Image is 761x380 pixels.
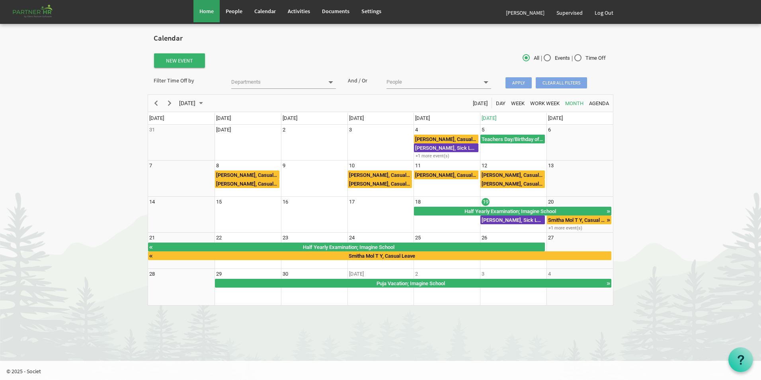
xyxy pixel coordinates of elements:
div: Half Yearly Examination Begin From Thursday, September 18, 2025 at 12:00:00 AM GMT-07:00 Ends At ... [148,243,545,251]
div: Smitha Mol T Y, Casual Leave Begin From Saturday, September 20, 2025 at 12:00:00 AM GMT-07:00 End... [547,215,611,224]
div: [PERSON_NAME], Casual Leave [215,171,279,179]
div: Wednesday, September 24, 2025 [349,234,355,242]
div: Manasi Kabi, Sick Leave Begin From Friday, September 19, 2025 at 12:00:00 AM GMT-07:00 Ends At Fr... [480,215,545,224]
div: Priti Pall, Sick Leave Begin From Thursday, September 4, 2025 at 12:00:00 AM GMT-07:00 Ends At Th... [414,143,478,152]
span: [DATE] [149,115,164,121]
div: Smitha Mol T Y, Casual Leave [153,252,611,260]
span: [DATE] [415,115,430,121]
div: Thursday, September 18, 2025 [415,198,421,206]
div: Saturday, October 4, 2025 [548,270,551,278]
button: Month [564,98,585,108]
div: Wednesday, September 10, 2025 [349,162,355,170]
div: [PERSON_NAME], Casual Leave [481,171,544,179]
div: Half Yearly Examination; Imagine School [153,243,544,251]
div: Manasi Kabi, Casual Leave Begin From Friday, September 12, 2025 at 12:00:00 AM GMT-07:00 Ends At ... [480,179,545,188]
span: All [523,55,539,62]
div: Sunday, September 21, 2025 [149,234,155,242]
span: Calendar [254,8,276,15]
button: Previous [151,98,162,108]
input: Departments [231,76,323,88]
div: Deepti Mayee Nayak, Casual Leave Begin From Wednesday, September 10, 2025 at 12:00:00 AM GMT-07:0... [348,170,412,179]
div: [PERSON_NAME], Casual Leave [215,180,279,188]
a: Supervised [550,2,589,24]
div: | | [458,53,613,64]
span: Events [544,55,570,62]
span: [DATE] [283,115,297,121]
button: Week [510,98,526,108]
div: Deepti Mayee Nayak, Casual Leave Begin From Monday, September 8, 2025 at 12:00:00 AM GMT-07:00 En... [215,179,279,188]
div: Sunday, September 14, 2025 [149,198,155,206]
div: Thursday, September 25, 2025 [415,234,421,242]
div: Monday, September 8, 2025 [216,162,219,170]
div: [PERSON_NAME], Casual Leave [414,135,478,143]
div: Thursday, September 11, 2025 [415,162,421,170]
div: Smitha Mol T Y, Casual Leave [547,216,606,224]
div: Tuesday, September 30, 2025 [283,270,288,278]
button: September 2025 [178,98,207,108]
div: next period [163,95,176,112]
div: Friday, September 5, 2025 [482,126,484,134]
div: Deepti Mayee Nayak, Casual Leave Begin From Friday, September 12, 2025 at 12:00:00 AM GMT-07:00 E... [480,170,545,179]
div: [PERSON_NAME], Casual Leave [348,171,412,179]
div: Saturday, September 27, 2025 [548,234,554,242]
h2: Calendar [154,34,607,43]
span: [DATE] [472,98,488,108]
div: previous period [149,95,163,112]
span: Agenda [588,98,610,108]
button: Work Week [529,98,561,108]
button: Day [495,98,507,108]
div: Friday, October 3, 2025 [482,270,484,278]
span: [DATE] [349,115,364,121]
div: Saturday, September 20, 2025 [548,198,554,206]
button: Agenda [588,98,611,108]
div: Tuesday, September 9, 2025 [283,162,285,170]
div: Puja Vacation; Imagine School [215,279,607,287]
span: Apply [505,77,532,88]
div: [PERSON_NAME], Casual Leave [348,180,412,188]
div: Friday, September 12, 2025 [482,162,487,170]
span: Clear all filters [536,77,587,88]
div: Sunday, August 31, 2025 [149,126,155,134]
div: Wednesday, September 17, 2025 [349,198,355,206]
div: Filter Time Off by [148,76,225,84]
div: Manasi Kabi, Casual Leave Begin From Monday, September 8, 2025 at 12:00:00 AM GMT-07:00 Ends At M... [215,170,279,179]
div: Monday, September 22, 2025 [216,234,222,242]
a: [PERSON_NAME] [500,2,550,24]
div: Jasaswini Samanta, Casual Leave Begin From Thursday, September 11, 2025 at 12:00:00 AM GMT-07:00 ... [414,170,478,179]
span: Settings [361,8,381,15]
div: Friday, September 26, 2025 [482,234,487,242]
div: Sunday, September 7, 2025 [149,162,152,170]
div: Wednesday, October 1, 2025 [349,270,364,278]
div: Thursday, September 4, 2025 [415,126,418,134]
button: Next [164,98,175,108]
a: Log Out [589,2,619,24]
div: Wednesday, September 3, 2025 [349,126,352,134]
div: Tuesday, September 16, 2025 [283,198,288,206]
div: Puja Vacation Begin From Monday, September 29, 2025 at 12:00:00 AM GMT-07:00 Ends At Wednesday, O... [215,279,612,288]
span: [DATE] [548,115,563,121]
div: And / Or [342,76,381,84]
span: Time Off [574,55,606,62]
div: [PERSON_NAME], Casual Leave [414,171,478,179]
span: Week [510,98,525,108]
div: +1 more event(s) [414,153,480,159]
div: Monday, September 1, 2025 [216,126,231,134]
div: Teachers Day/Birthday of [DEMOGRAPHIC_DATA][PERSON_NAME] [481,135,544,143]
div: Thursday, October 2, 2025 [415,270,418,278]
span: [DATE] [178,98,196,108]
div: Manasi Kabi, Casual Leave Begin From Thursday, September 4, 2025 at 12:00:00 AM GMT-07:00 Ends At... [414,135,478,143]
div: +1 more event(s) [547,225,613,231]
div: Tuesday, September 2, 2025 [283,126,285,134]
span: [DATE] [216,115,231,121]
div: Tuesday, September 23, 2025 [283,234,288,242]
div: Manasi Kabi, Casual Leave Begin From Wednesday, September 10, 2025 at 12:00:00 AM GMT-07:00 Ends ... [348,179,412,188]
schedule: of September 2025 [148,94,613,306]
div: Monday, September 15, 2025 [216,198,222,206]
span: Work Week [529,98,560,108]
div: September 2025 [176,95,208,112]
span: Supervised [556,9,583,16]
span: Home [199,8,214,15]
button: New Event [154,53,205,68]
span: Documents [322,8,349,15]
div: Sunday, September 28, 2025 [149,270,155,278]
